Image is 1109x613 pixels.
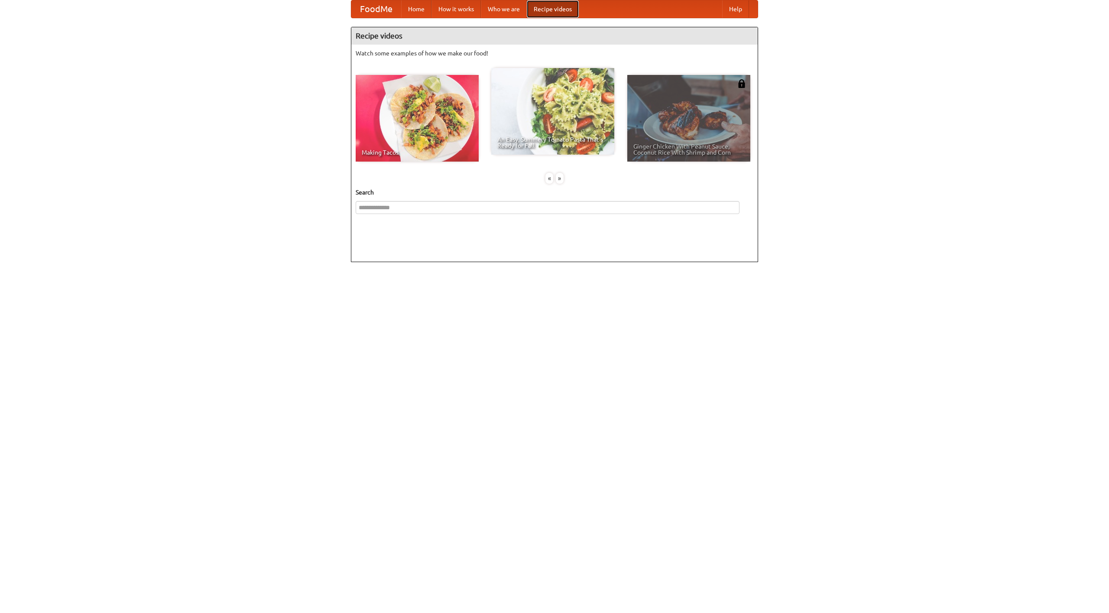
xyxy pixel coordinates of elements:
h5: Search [356,188,753,197]
a: An Easy, Summery Tomato Pasta That's Ready for Fall [491,68,614,155]
a: Making Tacos [356,75,479,162]
a: Help [722,0,749,18]
a: How it works [431,0,481,18]
div: » [556,173,564,184]
h4: Recipe videos [351,27,758,45]
a: FoodMe [351,0,401,18]
img: 483408.png [737,79,746,88]
a: Home [401,0,431,18]
div: « [545,173,553,184]
a: Who we are [481,0,527,18]
span: Making Tacos [362,149,473,156]
a: Recipe videos [527,0,579,18]
p: Watch some examples of how we make our food! [356,49,753,58]
span: An Easy, Summery Tomato Pasta That's Ready for Fall [497,136,608,149]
